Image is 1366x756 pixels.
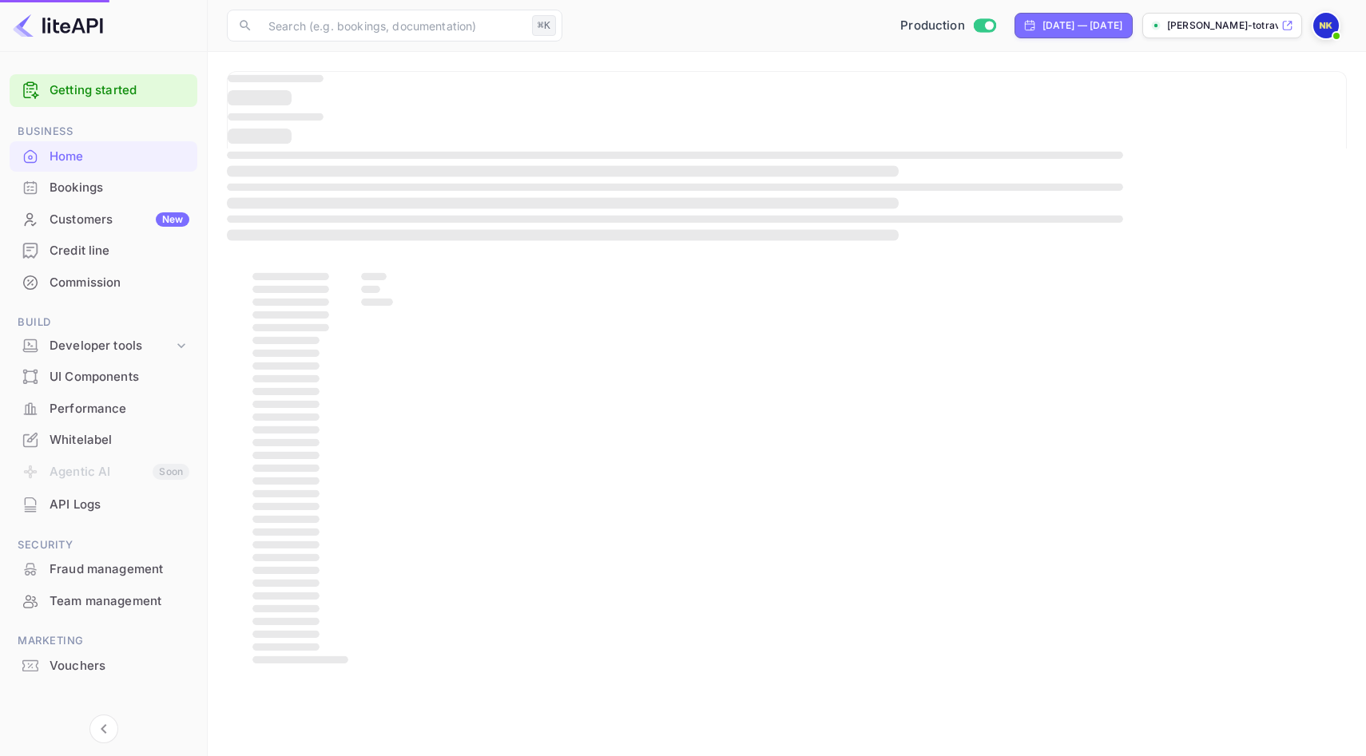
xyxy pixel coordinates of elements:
[10,362,197,393] div: UI Components
[1042,18,1122,33] div: [DATE] — [DATE]
[10,586,197,617] div: Team management
[10,314,197,331] span: Build
[10,554,197,585] div: Fraud management
[10,362,197,391] a: UI Components
[10,236,197,265] a: Credit line
[10,425,197,454] a: Whitelabel
[10,651,197,682] div: Vouchers
[10,632,197,650] span: Marketing
[10,489,197,519] a: API Logs
[10,586,197,615] a: Team management
[50,242,189,260] div: Credit line
[13,13,103,38] img: LiteAPI logo
[10,74,197,107] div: Getting started
[10,204,197,236] div: CustomersNew
[10,172,197,202] a: Bookings
[50,592,189,611] div: Team management
[10,141,197,172] div: Home
[1015,13,1133,38] div: Click to change the date range period
[10,394,197,423] a: Performance
[50,657,189,675] div: Vouchers
[10,425,197,456] div: Whitelabel
[10,172,197,204] div: Bookings
[10,332,197,360] div: Developer tools
[10,236,197,267] div: Credit line
[1313,13,1339,38] img: Nikolas Kampas
[156,212,189,227] div: New
[1167,18,1278,33] p: [PERSON_NAME]-totrave...
[10,651,197,680] a: Vouchers
[10,536,197,554] span: Security
[10,489,197,520] div: API Logs
[50,431,189,449] div: Whitelabel
[50,179,189,197] div: Bookings
[532,15,556,36] div: ⌘K
[10,394,197,425] div: Performance
[10,204,197,234] a: CustomersNew
[259,10,526,42] input: Search (e.g. bookings, documentation)
[50,274,189,292] div: Commission
[50,400,189,418] div: Performance
[50,368,189,386] div: UI Components
[10,554,197,584] a: Fraud management
[894,17,1002,35] div: Switch to Sandbox mode
[10,267,197,297] a: Commission
[50,496,189,514] div: API Logs
[10,123,197,141] span: Business
[50,211,189,229] div: Customers
[89,714,118,743] button: Collapse navigation
[10,267,197,299] div: Commission
[50,560,189,579] div: Fraud management
[50,337,173,355] div: Developer tools
[50,148,189,166] div: Home
[900,17,965,35] span: Production
[50,81,189,100] a: Getting started
[10,141,197,171] a: Home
